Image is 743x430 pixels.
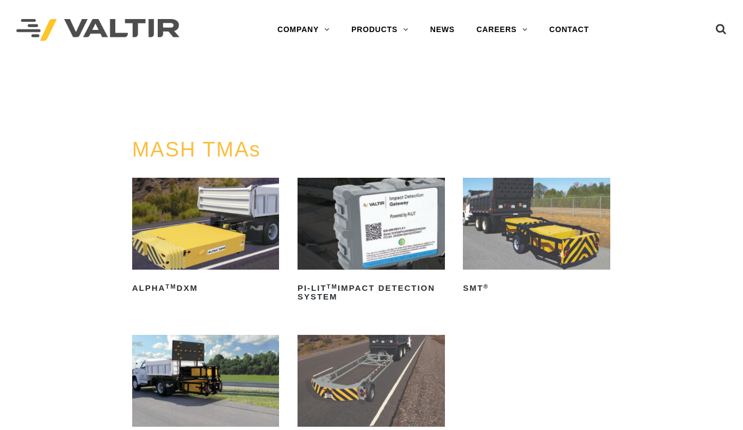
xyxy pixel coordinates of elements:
a: ALPHATMDXM [132,178,280,297]
a: CONTACT [538,19,600,41]
a: SMT® [463,178,610,297]
sup: TM [165,283,176,290]
a: NEWS [419,19,466,41]
a: CAREERS [466,19,538,41]
sup: ® [484,283,489,290]
img: Valtir [16,19,179,41]
h2: SMT [463,279,610,297]
h2: ALPHA DXM [132,279,280,297]
a: PRODUCTS [340,19,419,41]
a: PI-LITTMImpact Detection System [298,178,445,306]
h2: PI-LIT Impact Detection System [298,279,445,306]
a: COMPANY [267,19,340,41]
sup: TM [327,283,338,290]
a: MASH TMAs [132,138,261,161]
